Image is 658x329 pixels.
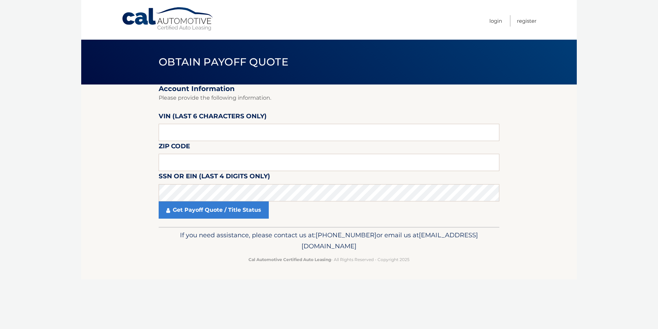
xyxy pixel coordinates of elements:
span: Obtain Payoff Quote [159,56,288,68]
label: SSN or EIN (last 4 digits only) [159,171,270,184]
p: Please provide the following information. [159,93,499,103]
p: If you need assistance, please contact us at: or email us at [163,230,495,252]
span: [PHONE_NUMBER] [316,231,376,239]
a: Cal Automotive [121,7,214,31]
strong: Cal Automotive Certified Auto Leasing [248,257,331,262]
label: Zip Code [159,141,190,154]
label: VIN (last 6 characters only) [159,111,267,124]
p: - All Rights Reserved - Copyright 2025 [163,256,495,263]
a: Login [489,15,502,27]
a: Register [517,15,537,27]
h2: Account Information [159,84,499,93]
a: Get Payoff Quote / Title Status [159,201,269,219]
